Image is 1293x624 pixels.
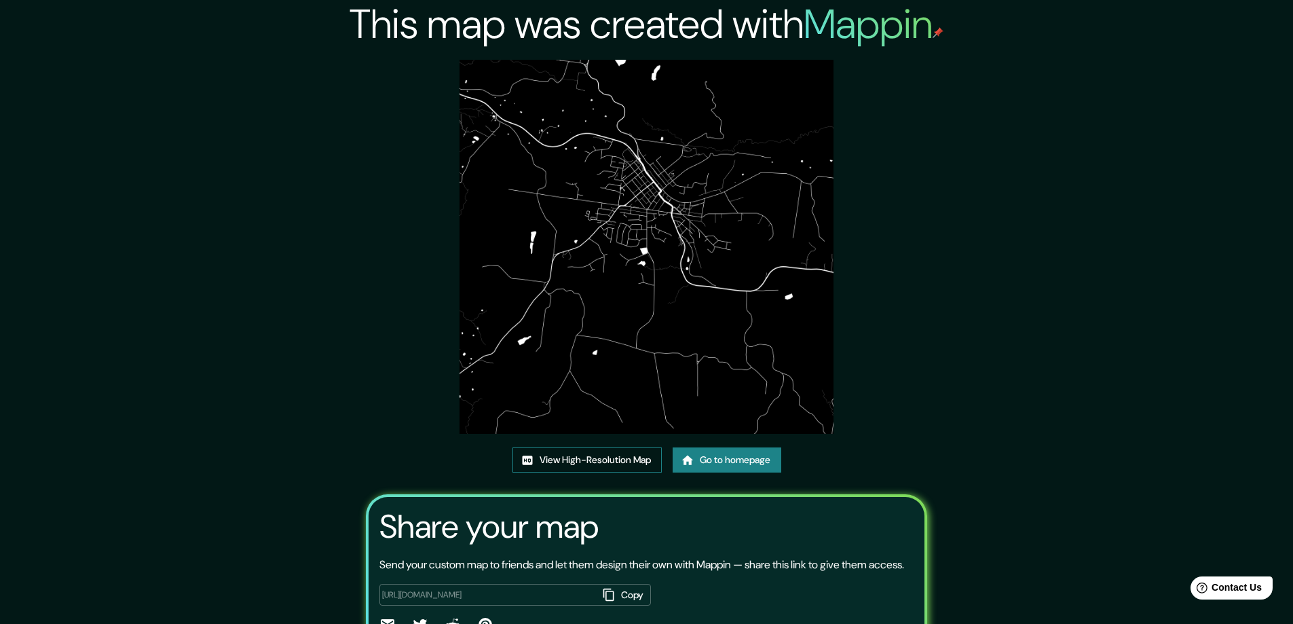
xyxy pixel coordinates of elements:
a: View High-Resolution Map [512,447,662,473]
img: mappin-pin [933,27,943,38]
p: Send your custom map to friends and let them design their own with Mappin — share this link to gi... [379,557,904,573]
button: Copy [598,584,651,606]
img: created-map [460,60,833,434]
h3: Share your map [379,508,599,546]
iframe: Help widget launcher [1172,571,1278,609]
a: Go to homepage [673,447,781,473]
